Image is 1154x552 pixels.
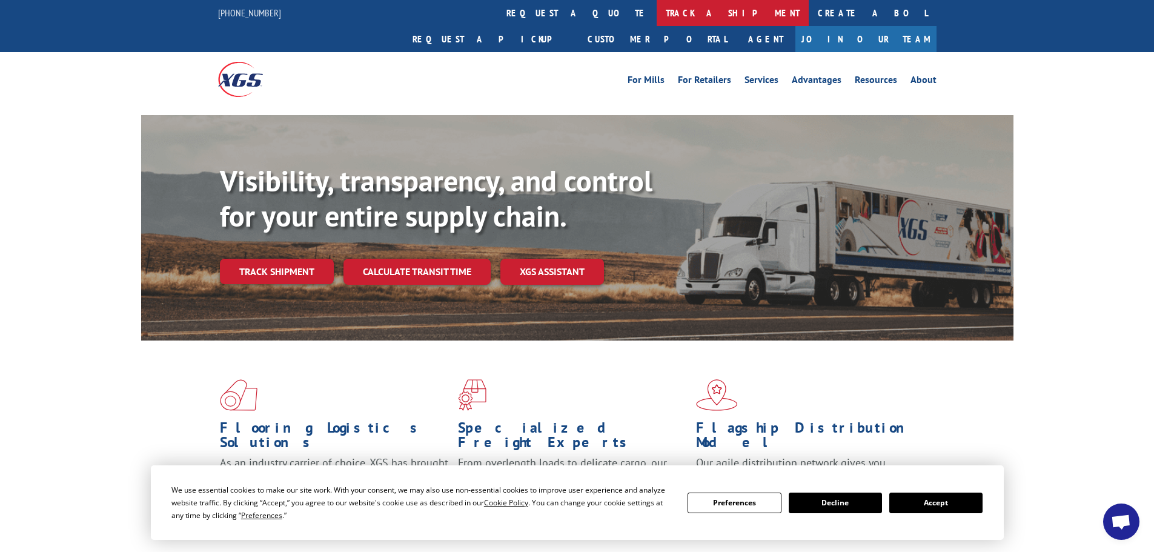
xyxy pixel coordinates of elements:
[579,26,736,52] a: Customer Portal
[151,465,1004,540] div: Cookie Consent Prompt
[220,162,652,234] b: Visibility, transparency, and control for your entire supply chain.
[500,259,604,285] a: XGS ASSISTANT
[458,379,486,411] img: xgs-icon-focused-on-flooring-red
[792,75,841,88] a: Advantages
[484,497,528,508] span: Cookie Policy
[678,75,731,88] a: For Retailers
[855,75,897,88] a: Resources
[688,493,781,513] button: Preferences
[220,421,449,456] h1: Flooring Logistics Solutions
[795,26,937,52] a: Join Our Team
[403,26,579,52] a: Request a pickup
[736,26,795,52] a: Agent
[889,493,983,513] button: Accept
[220,456,448,499] span: As an industry carrier of choice, XGS has brought innovation and dedication to flooring logistics...
[458,421,687,456] h1: Specialized Freight Experts
[910,75,937,88] a: About
[696,456,919,484] span: Our agile distribution network gives you nationwide inventory management on demand.
[171,484,673,522] div: We use essential cookies to make our site work. With your consent, we may also use non-essential ...
[458,456,687,510] p: From overlength loads to delicate cargo, our experienced staff knows the best way to move your fr...
[220,259,334,284] a: Track shipment
[696,421,925,456] h1: Flagship Distribution Model
[628,75,665,88] a: For Mills
[1103,504,1139,540] div: Open chat
[218,7,281,19] a: [PHONE_NUMBER]
[789,493,882,513] button: Decline
[696,379,738,411] img: xgs-icon-flagship-distribution-model-red
[220,379,257,411] img: xgs-icon-total-supply-chain-intelligence-red
[343,259,491,285] a: Calculate transit time
[241,510,282,520] span: Preferences
[744,75,778,88] a: Services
